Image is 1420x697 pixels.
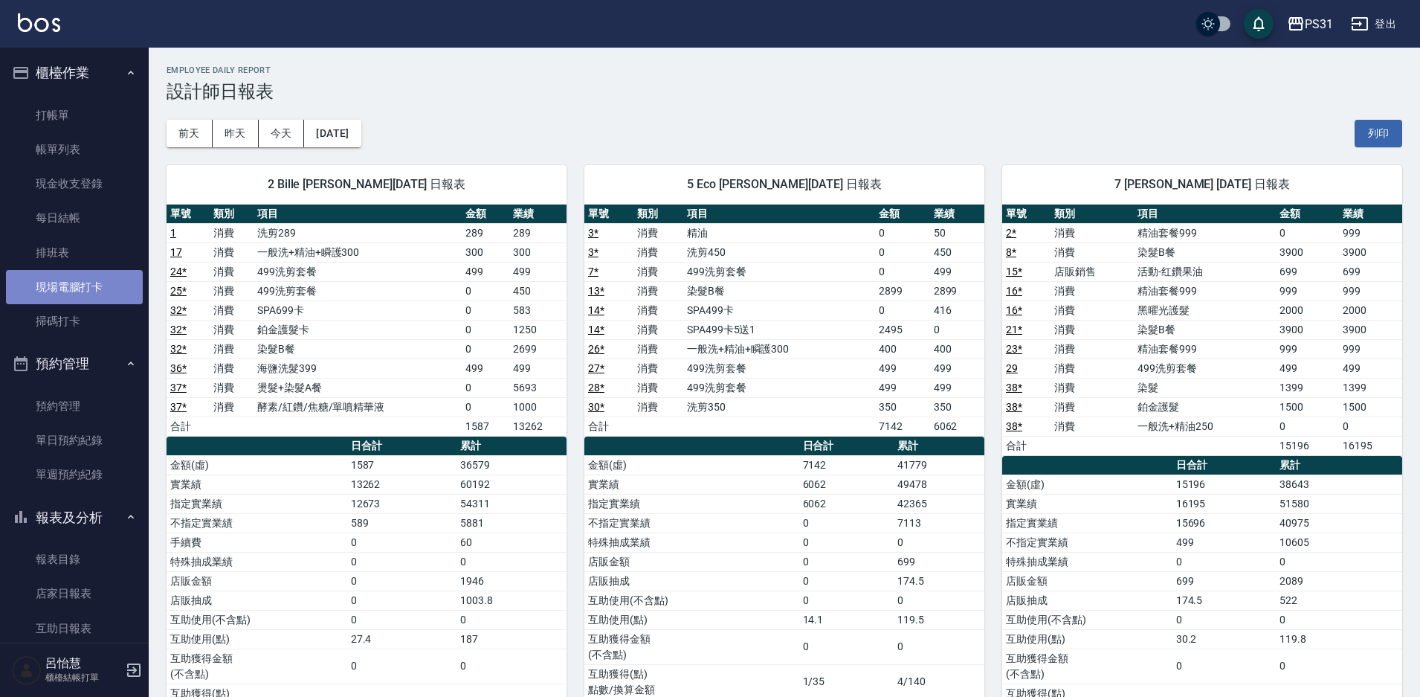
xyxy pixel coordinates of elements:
td: 499 [1172,533,1276,552]
th: 業績 [1339,205,1402,224]
td: 589 [347,513,457,533]
button: save [1244,9,1274,39]
td: 0 [456,610,567,629]
td: 1399 [1276,378,1339,397]
td: 1500 [1339,397,1402,417]
a: 17 [170,246,182,258]
td: 15196 [1276,436,1339,455]
td: 0 [1172,552,1276,571]
td: 300 [509,242,567,262]
td: 1946 [456,571,567,591]
td: 實業績 [167,475,347,494]
td: 15696 [1172,513,1276,533]
td: 400 [875,339,929,359]
td: 消費 [633,320,682,339]
td: 0 [1276,552,1402,571]
td: 消費 [633,262,682,281]
td: 染髮B餐 [1134,320,1276,339]
h2: Employee Daily Report [167,65,1402,75]
th: 累計 [456,437,567,456]
a: 每日結帳 [6,201,143,235]
td: 6062 [799,494,894,513]
td: 12673 [347,494,457,513]
th: 累計 [894,437,984,456]
td: 30.2 [1172,629,1276,649]
td: 指定實業績 [167,494,347,513]
td: 60 [456,533,567,552]
button: 登出 [1345,10,1402,38]
td: 消費 [210,339,253,359]
td: 15196 [1172,475,1276,494]
img: Person [12,655,42,685]
td: 消費 [633,359,682,378]
td: 3900 [1276,242,1339,262]
span: 7 [PERSON_NAME] [DATE] 日報表 [1020,177,1384,192]
td: 消費 [1051,281,1134,301]
td: 消費 [1051,417,1134,436]
td: 2000 [1276,301,1339,320]
td: 54311 [456,494,567,513]
td: 13262 [347,475,457,494]
td: 精油套餐999 [1134,281,1276,301]
td: 互助使用(不含點) [1002,610,1172,629]
td: 16195 [1339,436,1402,455]
td: 1500 [1276,397,1339,417]
td: 店販抽成 [584,571,799,591]
p: 櫃檯結帳打單 [45,671,121,684]
td: 999 [1339,223,1402,242]
td: 消費 [633,397,682,417]
td: 350 [930,397,984,417]
td: 染髮B餐 [1134,242,1276,262]
td: 13262 [509,417,567,436]
td: 0 [347,552,457,571]
td: 洗剪289 [254,223,462,242]
td: 店販金額 [1002,571,1172,591]
td: 合計 [1002,436,1051,455]
th: 類別 [633,205,682,224]
td: 1587 [462,417,510,436]
td: 450 [509,281,567,301]
th: 業績 [509,205,567,224]
td: SPA699卡 [254,301,462,320]
td: 0 [1172,610,1276,629]
td: 499 [875,359,929,378]
td: 指定實業績 [1002,513,1172,533]
td: 一般洗+精油+瞬護300 [683,339,875,359]
button: 櫃檯作業 [6,54,143,92]
th: 業績 [930,205,984,224]
td: 3900 [1339,242,1402,262]
td: 消費 [210,242,253,262]
span: 2 Bille [PERSON_NAME][DATE] 日報表 [184,177,549,192]
td: 特殊抽成業績 [167,552,347,571]
td: 精油 [683,223,875,242]
td: 699 [1276,262,1339,281]
td: 店販銷售 [1051,262,1134,281]
a: 排班表 [6,236,143,270]
td: 0 [347,533,457,552]
td: 合計 [584,417,633,436]
td: 450 [930,242,984,262]
td: 消費 [633,223,682,242]
img: Logo [18,13,60,32]
td: 10605 [1276,533,1402,552]
td: 583 [509,301,567,320]
td: 消費 [1051,242,1134,262]
th: 單號 [1002,205,1051,224]
td: 0 [894,533,984,552]
td: 0 [1276,417,1339,436]
td: 0 [799,552,894,571]
td: 0 [930,320,984,339]
td: 染髮B餐 [254,339,462,359]
td: 999 [1276,339,1339,359]
td: 0 [875,223,929,242]
td: 27.4 [347,629,457,649]
td: 1000 [509,397,567,417]
td: 實業績 [1002,494,1172,513]
td: 店販抽成 [1002,591,1172,610]
a: 打帳單 [6,98,143,132]
td: 1250 [509,320,567,339]
a: 互助日報表 [6,611,143,646]
td: 活動-红鑽果油 [1134,262,1276,281]
td: 染髮 [1134,378,1276,397]
td: 1003.8 [456,591,567,610]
